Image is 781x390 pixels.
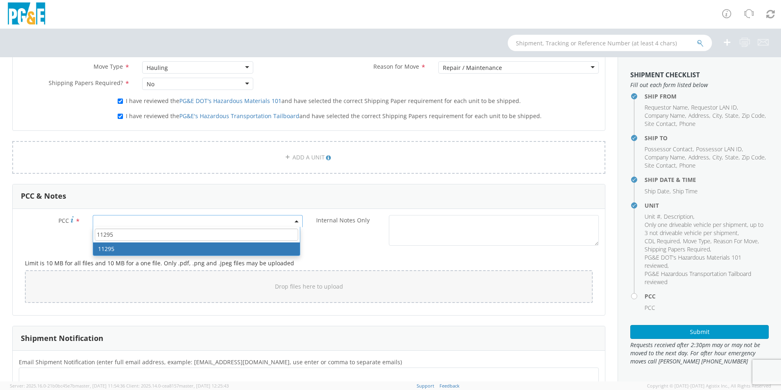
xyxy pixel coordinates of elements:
[118,114,123,119] input: I have reviewed thePG&E's Hazardous Transportation Tailboardand have selected the correct Shippin...
[275,282,343,290] span: Drop files here to upload
[417,383,434,389] a: Support
[147,80,154,88] div: No
[373,63,419,70] span: Reason for Move
[645,253,741,269] span: PG&E DOT's Hazardous Materials 101 reviewed
[508,35,712,51] input: Shipment, Tracking or Reference Number (at least 4 chars)
[75,383,125,389] span: master, [DATE] 11:54:36
[645,161,677,170] li: ,
[645,187,669,195] span: Ship Date
[645,145,693,153] span: Possessor Contact
[742,112,765,119] span: Zip Code
[645,304,655,312] span: PCC
[645,213,661,220] span: Unit #
[645,213,662,221] li: ,
[645,237,680,245] span: CDL Required
[645,245,710,253] span: Shipping Papers Required
[696,145,742,153] span: Possessor LAN ID
[742,153,765,161] span: Zip Code
[645,270,751,286] span: PG&E Hazardous Transportation Tailboard reviewed
[6,2,47,27] img: pge-logo-06675f144f4cfa6a6814.png
[714,237,759,245] li: ,
[645,177,769,183] h4: Ship Date & Time
[443,64,502,72] div: Repair / Maintenance
[645,245,711,253] li: ,
[440,383,460,389] a: Feedback
[691,103,738,112] li: ,
[630,70,700,79] strong: Shipment Checklist
[691,103,737,111] span: Requestor LAN ID
[630,81,769,89] span: Fill out each form listed below
[688,112,710,120] li: ,
[645,237,681,245] li: ,
[679,161,696,169] span: Phone
[21,334,103,343] h3: Shipment Notification
[645,221,763,237] span: Only one driveable vehicle per shipment, up to 3 not driveable vehicle per shipment
[645,221,767,237] li: ,
[126,112,542,120] span: I have reviewed the and have selected the correct Shipping Papers requirement for each unit to be...
[712,112,723,120] li: ,
[645,93,769,99] h4: Ship From
[645,145,694,153] li: ,
[725,112,740,120] li: ,
[645,103,688,111] span: Requestor Name
[645,135,769,141] h4: Ship To
[25,260,593,266] h5: Limit is 10 MB for all files and 10 MB for a one file. Only .pdf, .png and .jpeg files may be upl...
[645,103,689,112] li: ,
[645,202,769,208] h4: Unit
[179,112,299,120] a: PG&E's Hazardous Transportation Tailboard
[645,161,676,169] span: Site Contact
[93,242,300,256] li: 11295
[683,237,712,245] li: ,
[712,153,722,161] span: City
[645,112,686,120] li: ,
[12,141,605,174] a: ADD A UNIT
[714,237,758,245] span: Reason For Move
[742,112,766,120] li: ,
[19,358,402,366] span: Email Shipment Notification (enter full email address, example: jdoe01@agistix.com, use enter or ...
[316,216,370,224] span: Internal Notes Only
[645,112,685,119] span: Company Name
[712,112,722,119] span: City
[725,153,739,161] span: State
[673,187,698,195] span: Ship Time
[664,213,693,220] span: Description
[179,97,281,105] a: PG&E DOT's Hazardous Materials 101
[126,383,229,389] span: Client: 2025.14.0-cea8157
[49,79,123,87] span: Shipping Papers Required?
[58,217,69,224] span: PCC
[725,153,740,161] li: ,
[645,153,686,161] li: ,
[630,341,769,365] span: Requests received after 2:30pm may or may not be moved to the next day. For after hour emergency ...
[645,253,767,270] li: ,
[179,383,229,389] span: master, [DATE] 12:25:43
[688,153,709,161] span: Address
[630,325,769,339] button: Submit
[645,153,685,161] span: Company Name
[712,153,723,161] li: ,
[688,112,709,119] span: Address
[645,120,677,128] li: ,
[688,153,710,161] li: ,
[679,120,696,128] span: Phone
[645,293,769,299] h4: PCC
[10,383,125,389] span: Server: 2025.16.0-21b0bc45e7b
[742,153,766,161] li: ,
[647,383,771,389] span: Copyright © [DATE]-[DATE] Agistix Inc., All Rights Reserved
[725,112,739,119] span: State
[118,99,123,104] input: I have reviewed thePG&E DOT's Hazardous Materials 101and have selected the correct Shipping Paper...
[696,145,743,153] li: ,
[664,213,694,221] li: ,
[21,192,66,200] h3: PCC & Notes
[645,187,671,195] li: ,
[645,120,676,128] span: Site Contact
[683,237,710,245] span: Move Type
[147,64,168,72] div: Hauling
[94,63,123,70] span: Move Type
[126,97,521,105] span: I have reviewed the and have selected the correct Shipping Paper requirement for each unit to be ...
